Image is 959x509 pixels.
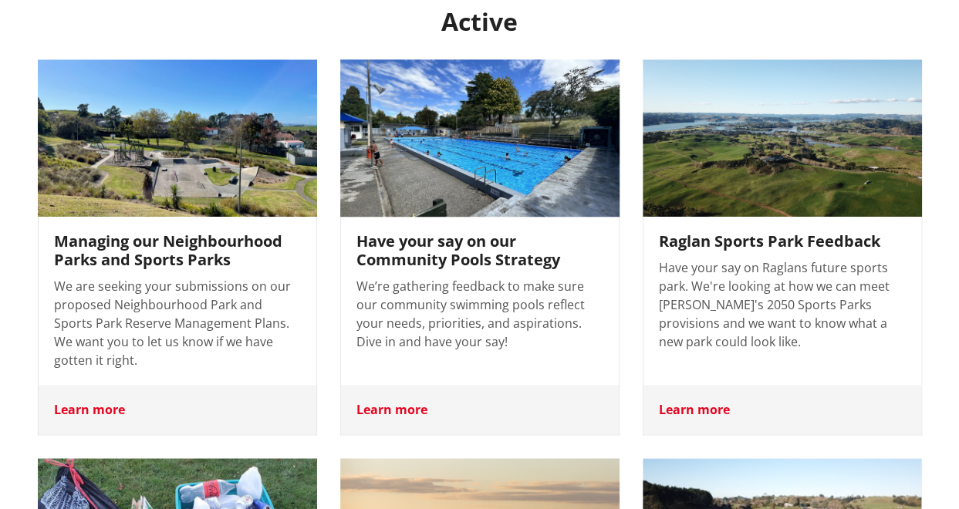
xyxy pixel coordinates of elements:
[659,258,906,351] p: Have your say on Raglans future sports park. We're looking at how we can meet [PERSON_NAME]'s 205...
[38,59,317,217] img: Neighbourhood and Sports Park RMP Photo
[643,59,922,435] a: Raglan Sports Park Feedback Have your say on Raglans future sports park. We're looking at how we ...
[54,277,301,369] p: We are seeking your submissions on our proposed Neighbourhood Park and Sports Park Reserve Manage...
[54,232,301,269] h3: Managing our Neighbourhood Parks and Sports Parks
[356,277,603,351] p: We’re gathering feedback to make sure our community swimming pools reflect your needs, priorities...
[38,59,317,435] a: Managing our Neighbourhood Parks and Sports Parks We are seeking your submissions on our proposed...
[659,232,906,251] h3: Raglan Sports Park Feedback
[643,385,921,434] div: Learn more
[643,59,922,217] img: Raglan
[39,385,316,434] div: Learn more
[340,59,620,435] a: Have your say on our Community Pools Strategy We’re gathering feedback to make sure our community...
[356,232,603,269] h3: Have your say on our Community Pools Strategy
[341,385,619,434] div: Learn more
[333,56,626,221] img: Community Pools - Photo
[38,7,922,36] h2: Active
